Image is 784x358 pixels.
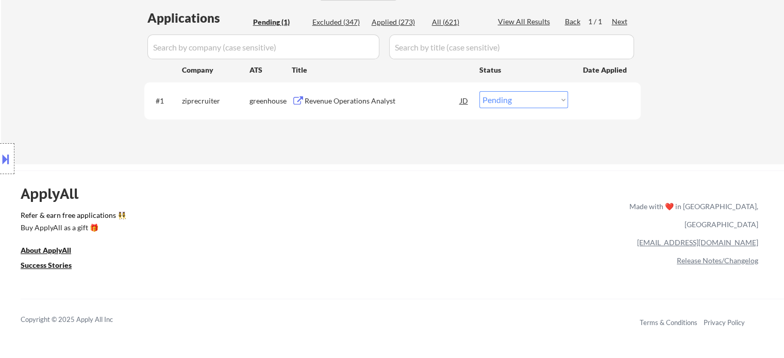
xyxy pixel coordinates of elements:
[389,35,634,59] input: Search by title (case sensitive)
[21,261,72,269] u: Success Stories
[147,12,249,24] div: Applications
[479,60,568,79] div: Status
[612,16,628,27] div: Next
[292,65,470,75] div: Title
[147,35,379,59] input: Search by company (case sensitive)
[459,91,470,110] div: JD
[182,65,249,75] div: Company
[565,16,581,27] div: Back
[432,17,483,27] div: All (621)
[182,96,249,106] div: ziprecruiter
[253,17,305,27] div: Pending (1)
[312,17,364,27] div: Excluded (347)
[677,256,758,265] a: Release Notes/Changelog
[305,96,460,106] div: Revenue Operations Analyst
[704,318,745,327] a: Privacy Policy
[372,17,423,27] div: Applied (273)
[21,260,86,273] a: Success Stories
[21,212,414,223] a: Refer & earn free applications 👯‍♀️
[21,315,139,325] div: Copyright © 2025 Apply All Inc
[588,16,612,27] div: 1 / 1
[640,318,697,327] a: Terms & Conditions
[583,65,628,75] div: Date Applied
[249,65,292,75] div: ATS
[249,96,292,106] div: greenhouse
[498,16,553,27] div: View All Results
[625,197,758,233] div: Made with ❤️ in [GEOGRAPHIC_DATA], [GEOGRAPHIC_DATA]
[637,238,758,247] a: [EMAIL_ADDRESS][DOMAIN_NAME]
